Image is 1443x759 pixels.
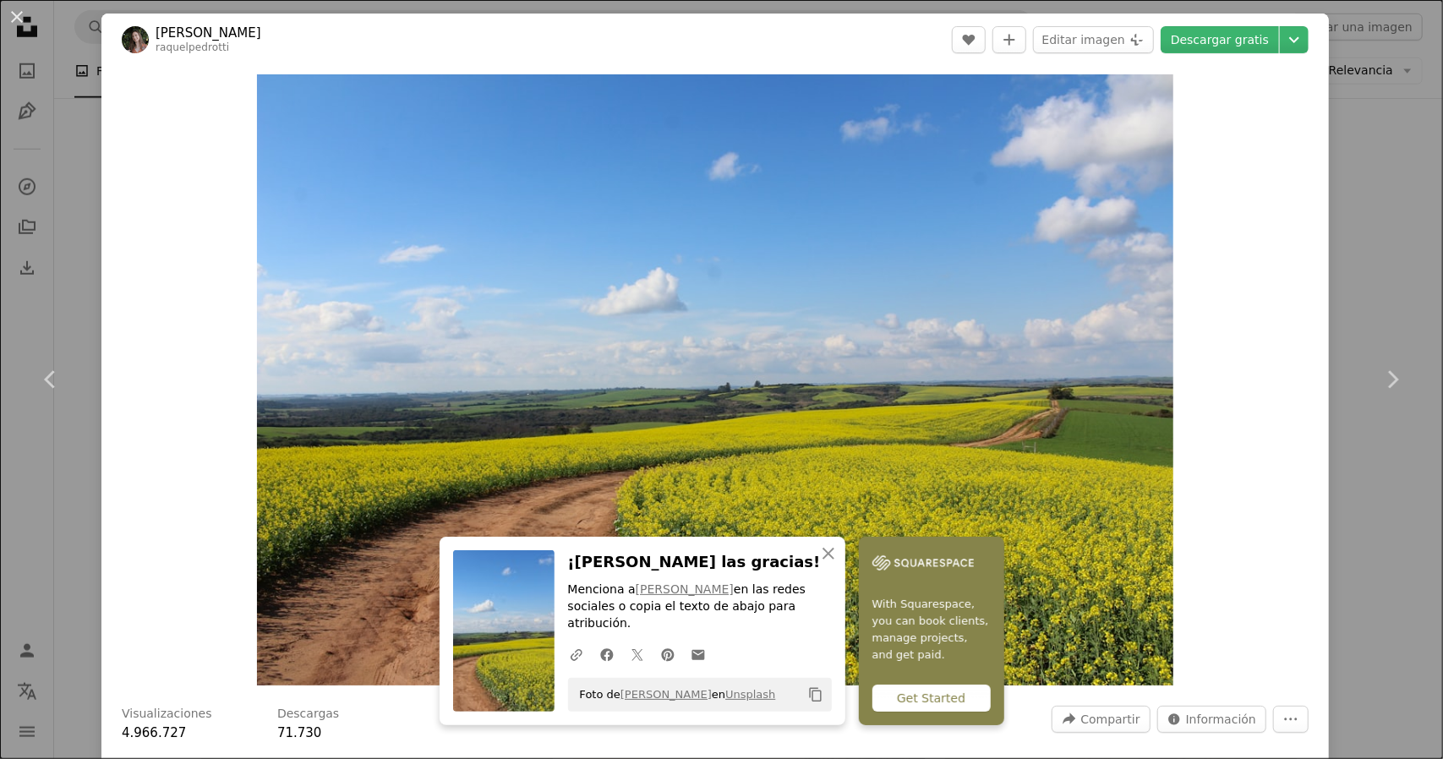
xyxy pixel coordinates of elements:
[1342,298,1443,461] a: Siguiente
[1186,707,1256,732] span: Información
[122,26,149,53] img: Ve al perfil de Raquel Pedrotti
[156,41,229,53] a: raquelpedrotti
[568,550,832,575] h3: ¡[PERSON_NAME] las gracias!
[859,537,1004,725] a: With Squarespace, you can book clients, manage projects, and get paid.Get Started
[725,688,775,701] a: Unsplash
[801,680,830,709] button: Copiar al portapapeles
[257,74,1174,685] button: Ampliar en esta imagen
[653,637,683,671] a: Comparte en Pinterest
[620,688,712,701] a: [PERSON_NAME]
[992,26,1026,53] button: Añade a la colección
[872,596,991,663] span: With Squarespace, you can book clients, manage projects, and get paid.
[592,637,622,671] a: Comparte en Facebook
[277,706,339,723] h3: Descargas
[257,74,1174,685] img: camino entre el campo de flores amarillas
[1273,706,1309,733] button: Más acciones
[568,582,832,632] p: Menciona a en las redes sociales o copia el texto de abajo para atribución.
[872,685,991,712] div: Get Started
[1080,707,1140,732] span: Compartir
[571,681,776,708] span: Foto de en
[122,725,186,740] span: 4.966.727
[277,725,322,740] span: 71.730
[1052,706,1150,733] button: Compartir esta imagen
[156,25,261,41] a: [PERSON_NAME]
[683,637,713,671] a: Comparte por correo electrónico
[1033,26,1154,53] button: Editar imagen
[1157,706,1266,733] button: Estadísticas sobre esta imagen
[122,706,212,723] h3: Visualizaciones
[622,637,653,671] a: Comparte en Twitter
[872,550,974,576] img: file-1747939142011-51e5cc87e3c9
[1161,26,1279,53] a: Descargar gratis
[1280,26,1309,53] button: Elegir el tamaño de descarga
[636,582,734,596] a: [PERSON_NAME]
[952,26,986,53] button: Me gusta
